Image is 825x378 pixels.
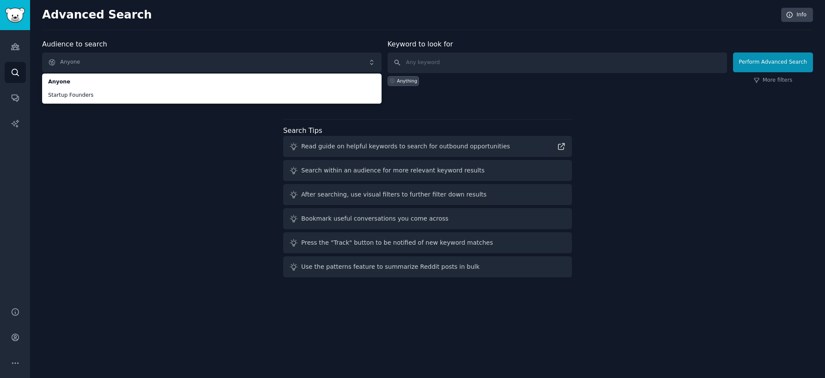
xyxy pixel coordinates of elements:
[754,77,792,84] a: More filters
[48,92,376,99] span: Startup Founders
[733,52,813,72] button: Perform Advanced Search
[301,142,510,151] div: Read guide on helpful keywords to search for outbound opportunities
[301,238,493,247] div: Press the "Track" button to be notified of new keyword matches
[42,40,107,48] label: Audience to search
[5,8,25,23] img: GummySearch logo
[283,126,322,135] label: Search Tips
[42,52,382,72] button: Anyone
[388,52,727,73] input: Any keyword
[48,78,376,86] span: Anyone
[388,40,453,48] label: Keyword to look for
[397,78,417,84] div: Anything
[301,190,486,199] div: After searching, use visual filters to further filter down results
[301,166,485,175] div: Search within an audience for more relevant keyword results
[301,262,480,271] div: Use the patterns feature to summarize Reddit posts in bulk
[301,214,449,223] div: Bookmark useful conversations you come across
[42,8,776,22] h2: Advanced Search
[42,74,382,104] ul: Anyone
[781,8,813,22] a: Info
